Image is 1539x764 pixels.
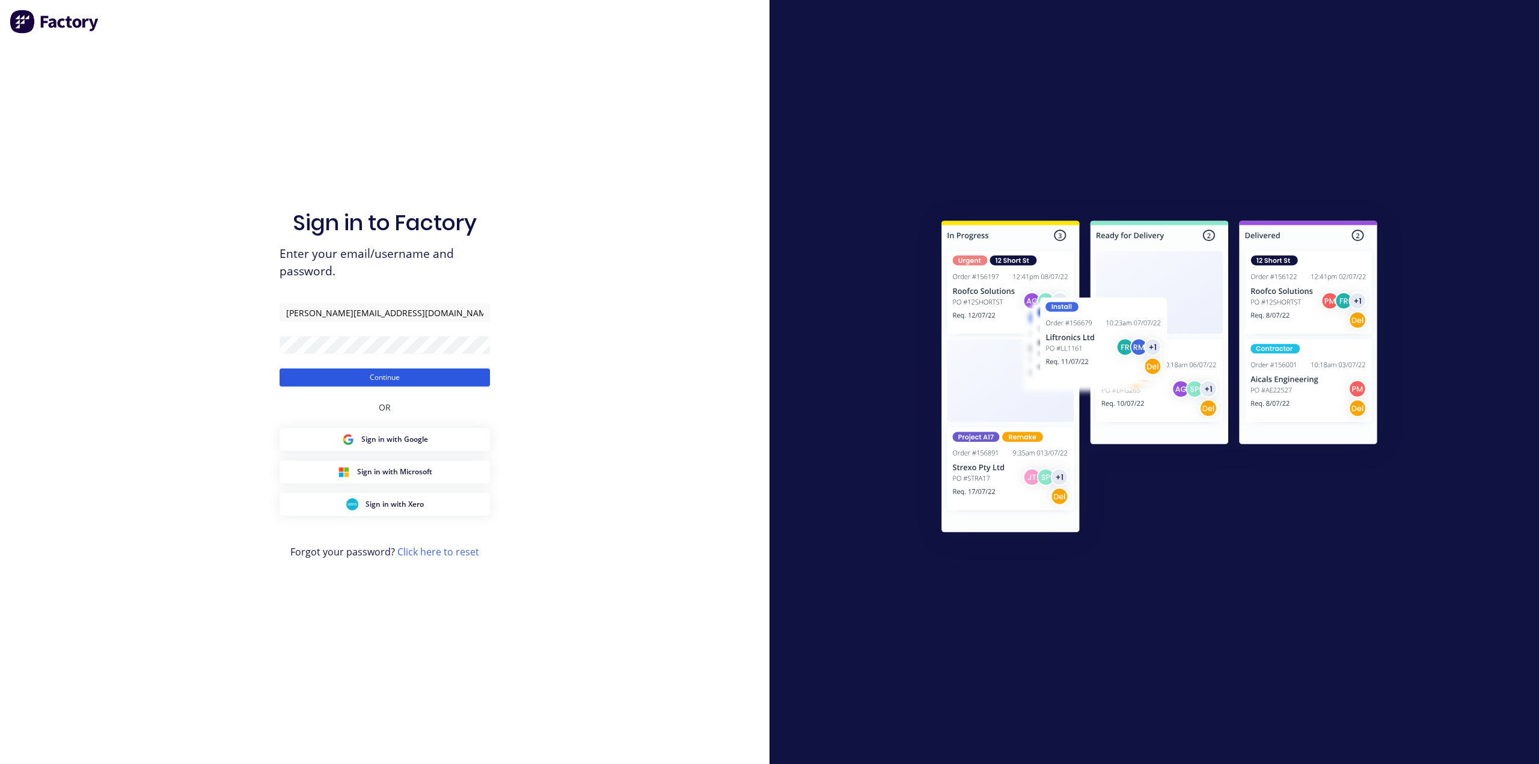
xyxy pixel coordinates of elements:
button: Continue [280,368,490,387]
h1: Sign in to Factory [293,210,477,236]
span: Sign in with Microsoft [357,466,432,477]
input: Email/Username [280,304,490,322]
button: Microsoft Sign inSign in with Microsoft [280,460,490,483]
a: Click here to reset [397,545,479,558]
button: Google Sign inSign in with Google [280,428,490,451]
img: Microsoft Sign in [338,466,350,478]
img: Factory [10,10,100,34]
img: Xero Sign in [346,498,358,510]
img: Google Sign in [342,433,354,445]
span: Sign in with Xero [366,499,424,510]
span: Forgot your password? [290,545,479,559]
img: Sign in [915,197,1404,561]
button: Xero Sign inSign in with Xero [280,493,490,516]
span: Sign in with Google [361,434,428,445]
span: Enter your email/username and password. [280,245,490,280]
div: OR [379,387,391,428]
